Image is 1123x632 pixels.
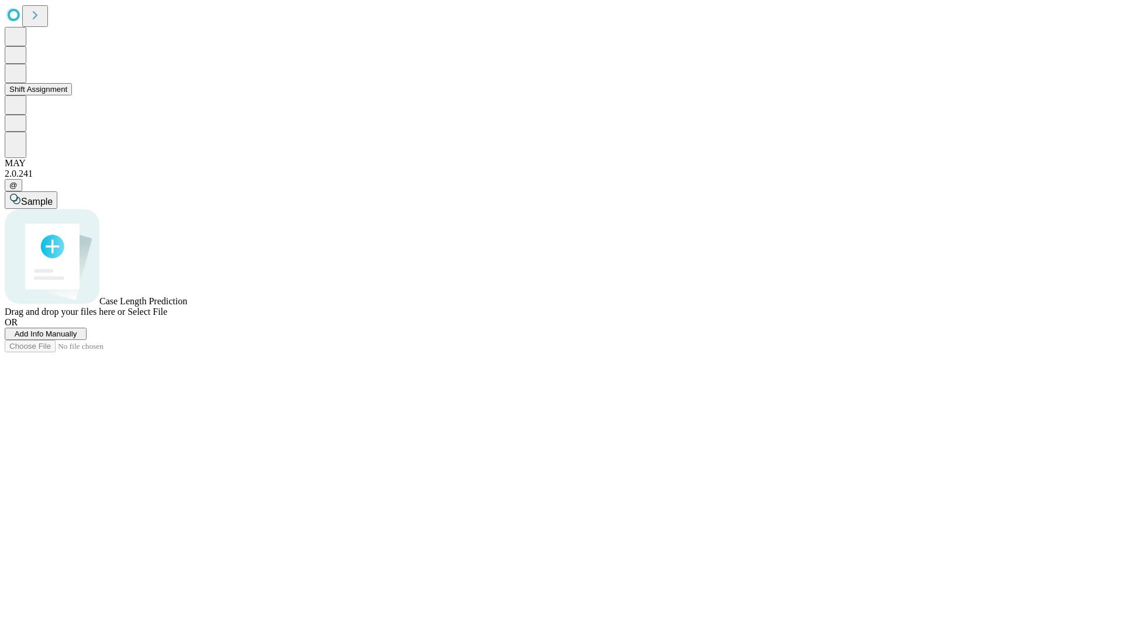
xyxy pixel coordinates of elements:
[5,83,72,95] button: Shift Assignment
[5,191,57,209] button: Sample
[99,296,187,306] span: Case Length Prediction
[15,329,77,338] span: Add Info Manually
[21,197,53,207] span: Sample
[5,328,87,340] button: Add Info Manually
[5,169,1118,179] div: 2.0.241
[5,158,1118,169] div: MAY
[5,317,18,327] span: OR
[9,181,18,190] span: @
[5,179,22,191] button: @
[5,307,125,317] span: Drag and drop your files here or
[128,307,167,317] span: Select File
